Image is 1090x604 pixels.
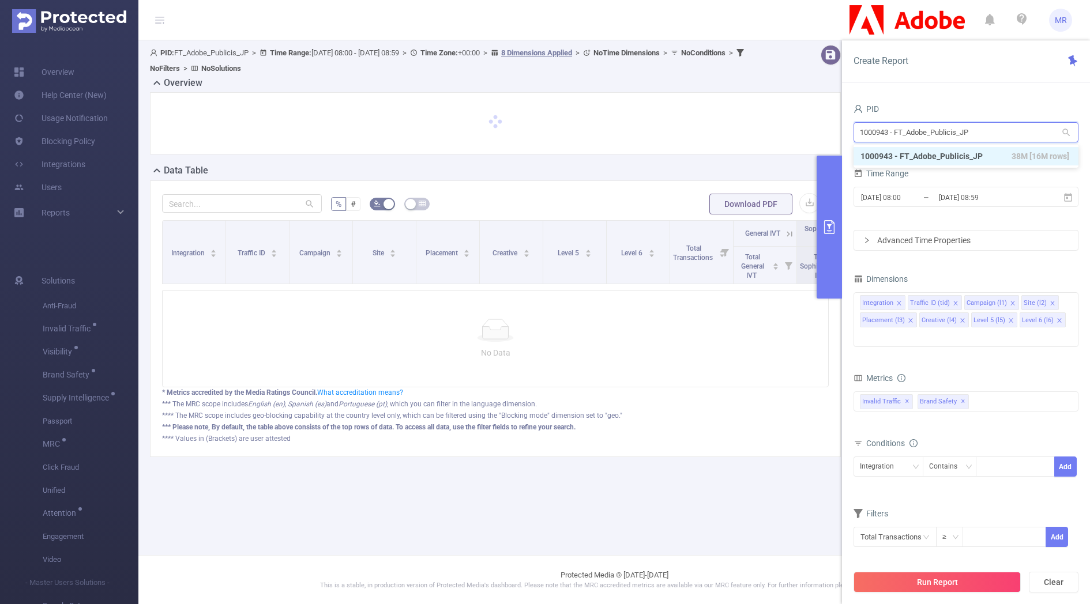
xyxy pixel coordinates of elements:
[745,229,780,237] span: General IVT
[897,374,905,382] i: icon: info-circle
[905,395,909,409] span: ✕
[162,194,322,213] input: Search...
[420,48,458,57] b: Time Zone:
[167,581,1061,591] p: This is a stable, in production version of Protected Media's dashboard. Please note that the MRC ...
[964,295,1019,310] li: Campaign (l1)
[43,548,138,571] span: Video
[210,248,217,255] div: Sort
[390,252,396,256] i: icon: caret-down
[681,48,726,57] b: No Conditions
[896,300,902,307] i: icon: close
[238,249,267,257] span: Traffic ID
[860,312,917,327] li: Placement (l3)
[374,200,381,207] i: icon: bg-colors
[912,463,919,471] i: icon: down
[1010,300,1016,307] i: icon: close
[14,153,85,176] a: Integrations
[621,249,644,257] span: Level 6
[909,439,918,447] i: icon: info-circle
[717,221,733,284] i: Filter menu
[773,265,779,269] i: icon: caret-down
[464,252,470,256] i: icon: caret-down
[919,312,969,327] li: Creative (l4)
[172,346,819,359] p: No Data
[43,324,95,333] span: Invalid Traffic
[1055,9,1067,32] span: MR
[1054,456,1077,477] button: Add
[42,269,75,292] span: Solutions
[965,463,972,471] i: icon: down
[43,295,138,318] span: Anti-Fraud
[501,48,572,57] u: 8 Dimensions Applied
[854,274,908,284] span: Dimensions
[336,248,343,251] i: icon: caret-up
[854,572,1021,592] button: Run Report
[249,48,260,57] span: >
[317,388,403,397] a: What accreditation means?
[942,527,954,546] div: ≥
[42,201,70,224] a: Reports
[773,261,779,265] i: icon: caret-up
[648,248,655,255] div: Sort
[974,313,1005,328] div: Level 5 (l5)
[854,104,863,114] i: icon: user
[271,252,277,256] i: icon: caret-down
[43,394,113,402] span: Supply Intelligence
[390,248,396,251] i: icon: caret-up
[660,48,671,57] span: >
[673,244,715,262] span: Total Transactions
[43,371,93,379] span: Brand Safety
[558,249,581,257] span: Level 5
[908,295,962,310] li: Traffic ID (tid)
[1050,300,1055,307] i: icon: close
[860,295,905,310] li: Integration
[160,48,174,57] b: PID:
[464,248,470,251] i: icon: caret-up
[14,107,108,130] a: Usage Notification
[918,394,969,409] span: Brand Safety
[162,410,829,421] div: **** The MRC scope includes geo-blocking capability at the country level only, which can be filte...
[805,225,847,242] span: Sophisticated IVT
[201,64,241,73] b: No Solutions
[42,208,70,217] span: Reports
[164,76,202,90] h2: Overview
[585,252,591,256] i: icon: caret-down
[780,247,796,284] i: Filter menu
[854,104,879,114] span: PID
[43,456,138,479] span: Click Fraud
[1046,527,1068,547] button: Add
[863,237,870,244] i: icon: right
[860,394,913,409] span: Invalid Traffic
[270,248,277,255] div: Sort
[339,400,387,408] i: Portuguese (pt)
[14,84,107,107] a: Help Center (New)
[180,64,191,73] span: >
[1022,313,1054,328] div: Level 6 (l6)
[929,457,965,476] div: Contains
[14,176,62,199] a: Users
[43,525,138,548] span: Engagement
[14,61,74,84] a: Overview
[854,169,908,178] span: Time Range
[43,348,76,356] span: Visibility
[523,252,529,256] i: icon: caret-down
[741,253,764,280] span: Total General IVT
[419,200,426,207] i: icon: table
[162,399,829,409] div: *** The MRC scope includes and , which you can filter in the language dimension.
[854,55,908,66] span: Create Report
[938,190,1031,205] input: End date
[336,199,341,209] span: %
[150,48,747,73] span: FT_Adobe_Publicis_JP [DATE] 08:00 - [DATE] 08:59 +00:00
[862,313,905,328] div: Placement (l3)
[854,147,1078,165] li: 1000943 - FT_Adobe_Publicis_JP
[648,248,655,251] i: icon: caret-up
[12,9,126,33] img: Protected Media
[336,248,343,255] div: Sort
[726,48,736,57] span: >
[648,252,655,256] i: icon: caret-down
[860,457,902,476] div: Integration
[248,400,326,408] i: English (en), Spanish (es)
[493,249,519,257] span: Creative
[162,422,829,432] div: *** Please note, By default, the table above consists of the top rows of data. To access all data...
[480,48,491,57] span: >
